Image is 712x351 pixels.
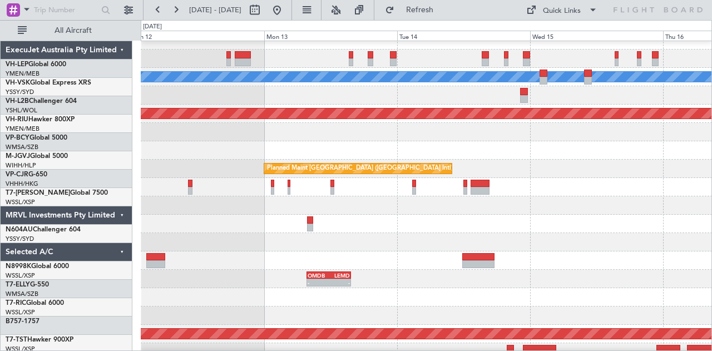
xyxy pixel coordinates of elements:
a: YSSY/SYD [6,235,34,243]
a: WMSA/SZB [6,143,38,151]
a: N604AUChallenger 604 [6,226,81,233]
span: All Aircraft [29,27,117,34]
a: VHHH/HKG [6,180,38,188]
a: YSSY/SYD [6,88,34,96]
span: VP-CJR [6,171,28,178]
span: VH-VSK [6,80,30,86]
div: - [329,279,350,286]
a: WMSA/SZB [6,290,38,298]
span: VH-RIU [6,116,28,123]
a: T7-[PERSON_NAME]Global 7500 [6,190,108,196]
a: T7-ELLYG-550 [6,281,49,288]
span: Refresh [397,6,443,14]
a: T7-TSTHawker 900XP [6,337,73,343]
span: N604AU [6,226,33,233]
span: VH-LEP [6,61,28,68]
a: VH-LEPGlobal 6000 [6,61,66,68]
button: Quick Links [521,1,603,19]
span: T7-[PERSON_NAME] [6,190,70,196]
span: N8998K [6,263,31,270]
button: Refresh [380,1,447,19]
div: Planned Maint [GEOGRAPHIC_DATA] ([GEOGRAPHIC_DATA] Intl) [267,160,453,177]
a: VH-VSKGlobal Express XRS [6,80,91,86]
div: Sun 12 [131,31,264,41]
div: - [308,279,329,286]
a: VP-BCYGlobal 5000 [6,135,67,141]
span: VP-BCY [6,135,29,141]
span: B757-1 [6,318,28,325]
div: LEMD [329,272,350,279]
span: VH-L2B [6,98,29,105]
a: T7-RICGlobal 6000 [6,300,64,306]
button: All Aircraft [12,22,121,39]
a: VH-L2BChallenger 604 [6,98,77,105]
div: [DATE] [143,22,162,32]
a: YMEN/MEB [6,70,39,78]
a: WSSL/XSP [6,198,35,206]
div: Mon 13 [264,31,397,41]
span: T7-TST [6,337,27,343]
a: WIHH/HLP [6,161,36,170]
a: WSSL/XSP [6,271,35,280]
a: VP-CJRG-650 [6,171,47,178]
span: M-JGVJ [6,153,30,160]
a: YSHL/WOL [6,106,37,115]
span: T7-RIC [6,300,26,306]
a: B757-1757 [6,318,39,325]
span: [DATE] - [DATE] [189,5,241,15]
a: N8998KGlobal 6000 [6,263,69,270]
a: M-JGVJGlobal 5000 [6,153,68,160]
a: YMEN/MEB [6,125,39,133]
input: Trip Number [34,2,98,18]
span: T7-ELLY [6,281,30,288]
div: Wed 15 [530,31,663,41]
div: Quick Links [543,6,581,17]
a: VH-RIUHawker 800XP [6,116,75,123]
div: Tue 14 [397,31,530,41]
a: WSSL/XSP [6,308,35,317]
div: OMDB [308,272,329,279]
